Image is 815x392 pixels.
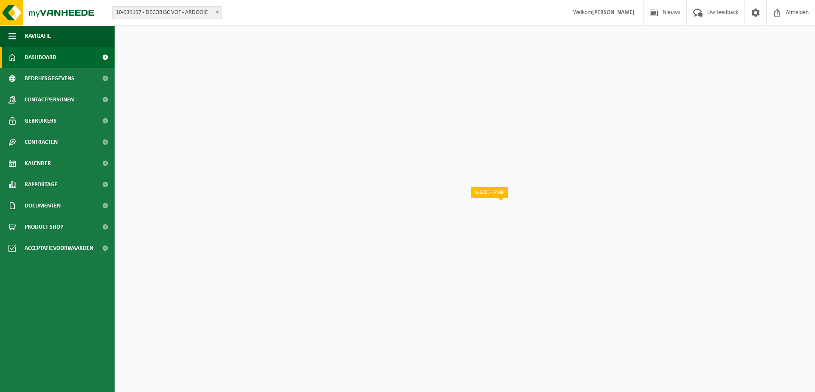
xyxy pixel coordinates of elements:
[592,9,635,16] strong: [PERSON_NAME]
[25,238,93,259] span: Acceptatievoorwaarden
[112,6,222,19] span: 10-939197 - DECOBISC VOF - ARDOOIE
[25,216,63,238] span: Product Shop
[25,110,56,132] span: Gebruikers
[25,195,61,216] span: Documenten
[25,25,51,47] span: Navigatie
[112,7,222,19] span: 10-939197 - DECOBISC VOF - ARDOOIE
[25,89,74,110] span: Contactpersonen
[25,47,56,68] span: Dashboard
[25,153,51,174] span: Kalender
[25,68,74,89] span: Bedrijfsgegevens
[25,132,58,153] span: Contracten
[25,174,57,195] span: Rapportage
